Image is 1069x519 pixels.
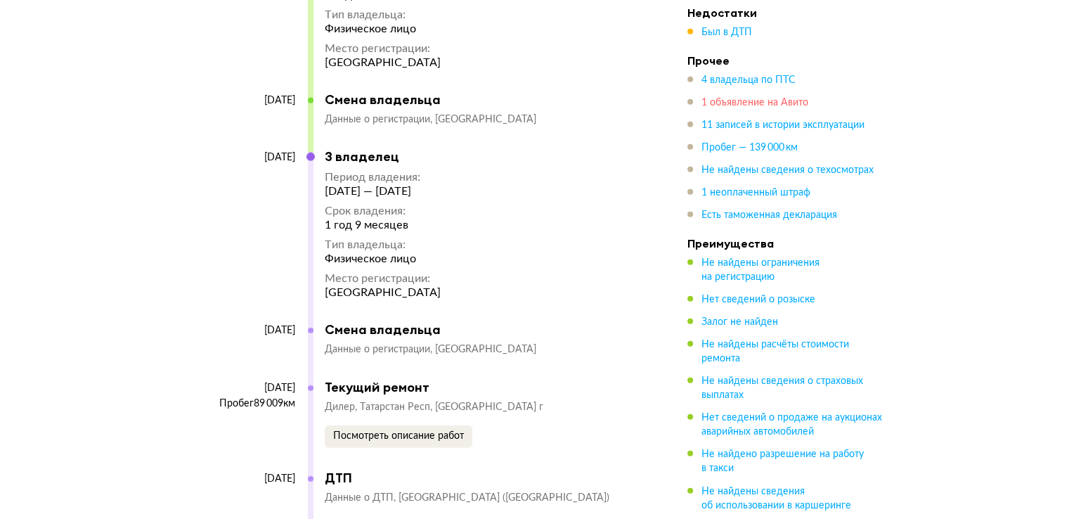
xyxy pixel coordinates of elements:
span: 1 объявление на Авито [701,98,808,108]
span: Не найдены сведения о страховых выплатах [701,376,863,400]
span: Не найдены ограничения на регистрацию [701,258,819,282]
span: Татарстан Респ, [GEOGRAPHIC_DATA] г [360,402,543,412]
h4: Недостатки [687,6,884,20]
div: Смена владельца [325,322,631,338]
div: [DATE] — [DATE] [325,184,441,198]
div: [DATE] [202,382,295,395]
div: [DATE] [202,324,295,337]
span: Посмотреть описание работ [333,431,464,441]
div: Период владения : [325,170,441,184]
h4: Преимущества [687,236,884,250]
div: Срок владения : [325,204,441,218]
div: [DATE] [202,151,295,164]
span: Не найдено разрешение на работу в такси [701,449,864,473]
span: 1 неоплаченный штраф [701,188,810,198]
div: Место регистрации : [325,41,441,56]
span: [GEOGRAPHIC_DATA] [435,345,536,354]
div: 1 год 9 месяцев [325,218,441,232]
div: Место регистрации : [325,271,441,286]
span: Не найдены расчёты стоимости ремонта [701,340,849,364]
span: Не найдены сведения о техосмотрах [701,165,874,175]
span: Был в ДТП [701,27,752,37]
span: Есть таможенная декларация [701,210,837,220]
span: 4 владельца по ПТС [701,75,796,85]
span: [GEOGRAPHIC_DATA] [435,115,536,124]
span: 11 записей в истории эксплуатации [701,120,864,130]
span: Нет сведений о розыске [701,295,815,305]
span: Не найдены сведения об использовании в каршеринге [701,486,851,510]
div: Смена владельца [325,92,631,108]
div: [DATE] [202,94,295,107]
span: [GEOGRAPHIC_DATA] ([GEOGRAPHIC_DATA]) [399,493,609,503]
button: Посмотреть описание работ [325,425,472,448]
span: Дилер [325,402,360,412]
span: Данные о ДТП [325,493,399,503]
span: Данные о регистрации [325,345,435,354]
span: Нет сведений о продаже на аукционах аварийных автомобилей [701,413,882,437]
div: [GEOGRAPHIC_DATA] [325,56,441,70]
span: Залог не найден [701,317,778,327]
h4: Прочее [687,53,884,68]
div: ДТП [325,470,631,486]
div: Тип владельца : [325,238,441,252]
span: Пробег — 139 000 км [701,143,798,153]
div: Физическое лицо [325,252,441,266]
div: Физическое лицо [325,22,441,36]
div: [DATE] [202,473,295,485]
div: [GEOGRAPHIC_DATA] [325,286,441,300]
div: Текущий ремонт [325,380,631,395]
span: Данные о регистрации [325,115,435,124]
div: Пробег 89 009 км [202,397,295,410]
div: 3 владелец [325,149,441,165]
div: Тип владельца : [325,8,441,22]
